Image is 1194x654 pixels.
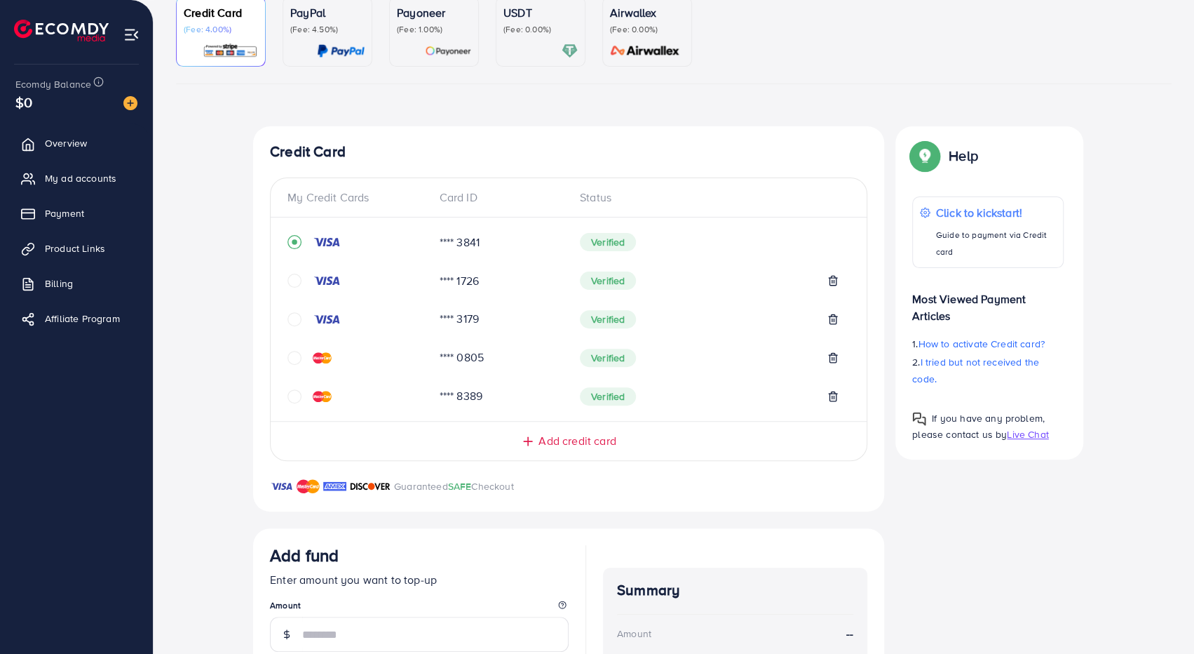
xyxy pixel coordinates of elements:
[425,43,471,59] img: card
[580,387,636,406] span: Verified
[606,43,684,59] img: card
[503,4,578,21] p: USDT
[912,354,1064,387] p: 2.
[313,275,341,286] img: credit
[397,24,471,35] p: (Fee: 1.00%)
[918,337,1044,351] span: How to activate Credit card?
[11,269,142,298] a: Billing
[297,478,320,495] img: brand
[270,571,569,588] p: Enter amount you want to top-up
[313,314,341,325] img: credit
[287,312,301,326] svg: circle
[912,412,926,426] img: Popup guide
[45,136,87,150] span: Overview
[313,352,332,363] img: credit
[1134,591,1183,643] iframe: Chat
[912,355,1039,386] span: I tried but not received the code.
[936,227,1056,260] p: Guide to payment via Credit card
[203,43,258,59] img: card
[912,335,1064,352] p: 1.
[617,627,651,641] div: Amount
[123,96,137,110] img: image
[290,24,365,35] p: (Fee: 4.50%)
[397,4,471,21] p: Payoneer
[45,312,120,326] span: Affiliate Program
[580,310,636,328] span: Verified
[428,189,569,206] div: Card ID
[538,433,616,449] span: Add credit card
[610,24,684,35] p: (Fee: 0.00%)
[270,599,569,617] legend: Amount
[846,626,853,642] strong: --
[11,234,142,262] a: Product Links
[14,20,109,41] img: logo
[15,77,91,91] span: Ecomdy Balance
[569,189,850,206] div: Status
[11,164,142,192] a: My ad accounts
[313,236,341,248] img: credit
[11,129,142,157] a: Overview
[287,235,301,249] svg: record circle
[287,274,301,288] svg: circle
[184,4,258,21] p: Credit Card
[290,4,365,21] p: PayPal
[270,143,867,161] h4: Credit Card
[270,545,339,566] h3: Add fund
[503,24,578,35] p: (Fee: 0.00%)
[580,272,636,290] span: Verified
[45,241,105,255] span: Product Links
[1007,427,1048,441] span: Live Chat
[323,478,346,495] img: brand
[562,43,578,59] img: card
[287,189,428,206] div: My Credit Cards
[45,276,73,291] span: Billing
[394,478,514,495] p: Guaranteed Checkout
[350,478,391,495] img: brand
[45,171,116,185] span: My ad accounts
[912,143,937,168] img: Popup guide
[317,43,365,59] img: card
[617,582,853,599] h4: Summary
[580,233,636,251] span: Verified
[448,479,472,493] span: SAFE
[912,279,1064,324] p: Most Viewed Payment Articles
[270,478,293,495] img: brand
[184,24,258,35] p: (Fee: 4.00%)
[45,206,84,220] span: Payment
[15,92,32,112] span: $0
[313,391,332,402] img: credit
[936,204,1056,221] p: Click to kickstart!
[912,411,1045,441] span: If you have any problem, please contact us by
[11,305,142,333] a: Affiliate Program
[580,349,636,367] span: Verified
[287,351,301,365] svg: circle
[610,4,684,21] p: Airwallex
[949,147,978,164] p: Help
[123,27,140,43] img: menu
[11,199,142,227] a: Payment
[287,389,301,403] svg: circle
